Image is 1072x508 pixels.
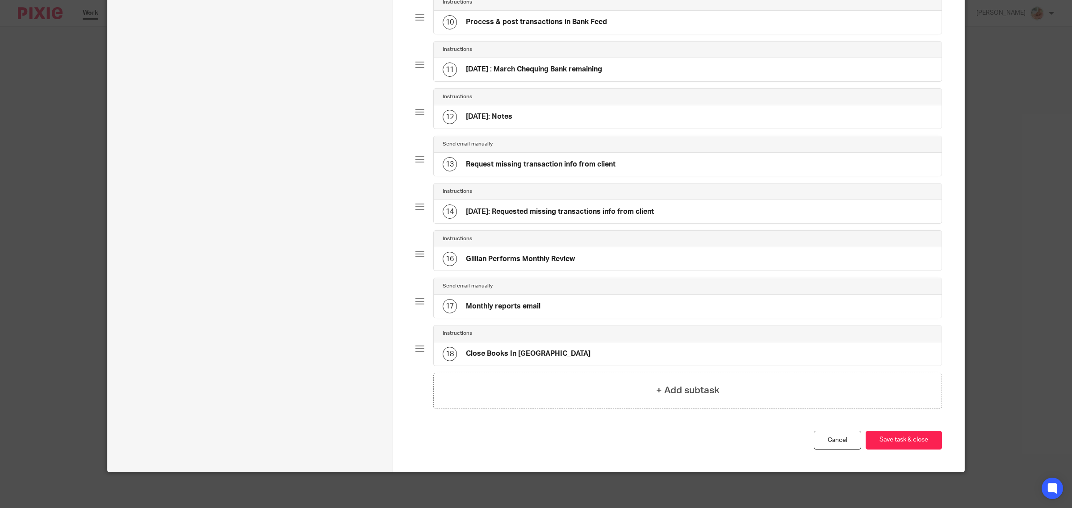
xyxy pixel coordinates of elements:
div: 10 [443,15,457,29]
div: 16 [443,252,457,266]
h4: Instructions [443,46,472,53]
h4: Instructions [443,330,472,337]
h4: [DATE] : March Chequing Bank remaining [466,65,602,74]
h4: Send email manually [443,141,493,148]
div: 12 [443,110,457,124]
h4: Instructions [443,188,472,195]
h4: Request missing transaction info from client [466,160,616,169]
div: 14 [443,204,457,219]
div: 17 [443,299,457,313]
div: 18 [443,347,457,361]
h4: Monthly reports email [466,302,540,311]
div: 13 [443,157,457,171]
a: Cancel [814,431,861,450]
h4: [DATE]: Requested missing transactions info from client [466,207,654,217]
h4: Send email manually [443,283,493,290]
h4: [DATE]: Notes [466,112,512,121]
button: Save task & close [866,431,942,450]
h4: + Add subtask [656,383,720,397]
h4: Process & post transactions in Bank Feed [466,17,607,27]
h4: Instructions [443,235,472,242]
h4: Gillian Performs Monthly Review [466,254,575,264]
div: 11 [443,62,457,77]
h4: Close Books In [GEOGRAPHIC_DATA] [466,349,590,358]
h4: Instructions [443,93,472,100]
